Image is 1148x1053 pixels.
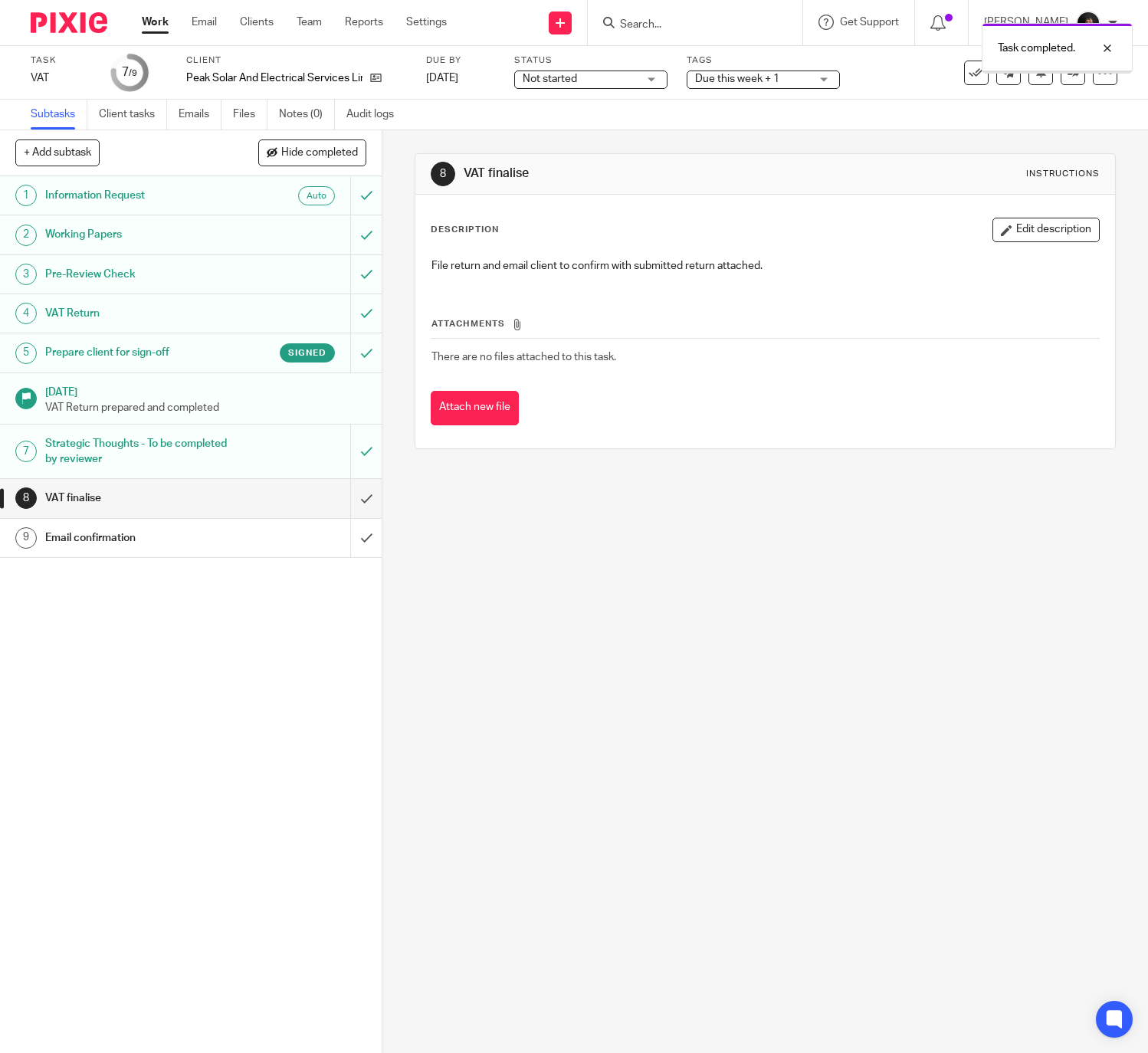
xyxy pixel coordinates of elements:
h1: Information Request [45,184,238,207]
small: /9 [129,69,137,77]
h1: Strategic Thoughts - To be completed by reviewer [45,432,238,471]
button: Edit description [992,218,1100,242]
span: Not started [523,74,577,84]
a: Team [297,15,322,30]
span: Signed [288,346,326,359]
div: Instructions [1026,168,1100,180]
span: [DATE] [426,73,458,84]
label: Status [514,54,667,67]
div: 7 [15,441,37,462]
div: 2 [15,225,37,246]
h1: Pre-Review Check [45,263,238,286]
p: File return and email client to confirm with submitted return attached. [431,258,1099,274]
a: Clients [240,15,274,30]
a: Work [142,15,169,30]
span: Due this week + 1 [695,74,779,84]
div: VAT [31,71,92,86]
h1: Prepare client for sign-off [45,341,238,364]
span: There are no files attached to this task. [431,352,616,362]
h1: VAT finalise [45,487,238,510]
img: Pixie [31,12,107,33]
div: 3 [15,264,37,285]
h1: VAT finalise [464,166,799,182]
a: Emails [179,100,221,130]
a: Files [233,100,267,130]
div: 7 [122,64,137,81]
span: Hide completed [281,147,358,159]
a: Reports [345,15,383,30]
label: Client [186,54,407,67]
div: 8 [431,162,455,186]
p: Task completed. [998,41,1075,56]
label: Task [31,54,92,67]
div: Auto [298,186,335,205]
div: 5 [15,343,37,364]
a: Audit logs [346,100,405,130]
div: 1 [15,185,37,206]
a: Client tasks [99,100,167,130]
h1: Email confirmation [45,526,238,549]
a: Settings [406,15,447,30]
p: Peak Solar And Electrical Services Limited [186,71,362,86]
p: Description [431,224,499,236]
div: 8 [15,487,37,509]
a: Subtasks [31,100,87,130]
button: Attach new file [431,391,519,425]
label: Due by [426,54,495,67]
a: Notes (0) [279,100,335,130]
img: 455A9867.jpg [1076,11,1100,35]
span: Attachments [431,320,505,328]
button: Hide completed [258,139,366,166]
div: 9 [15,527,37,549]
p: VAT Return prepared and completed [45,400,367,415]
h1: VAT Return [45,302,238,325]
div: 4 [15,303,37,324]
button: + Add subtask [15,139,100,166]
h1: Working Papers [45,223,238,246]
h1: [DATE] [45,381,367,400]
a: Email [192,15,217,30]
